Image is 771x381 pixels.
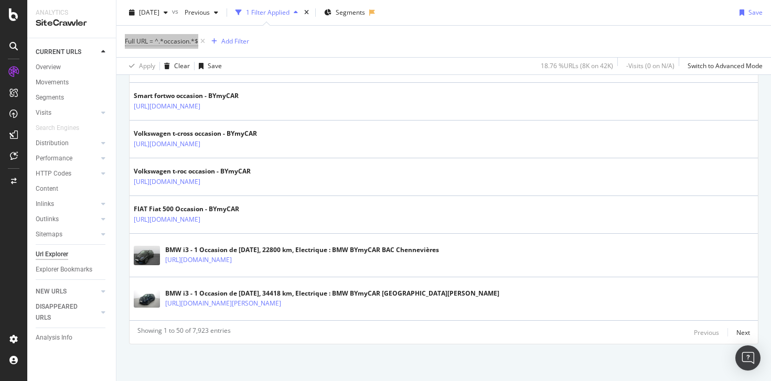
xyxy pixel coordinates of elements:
[36,17,108,29] div: SiteCrawler
[36,168,98,179] a: HTTP Codes
[36,229,62,240] div: Sitemaps
[125,4,172,21] button: [DATE]
[174,61,190,70] div: Clear
[36,199,54,210] div: Inlinks
[36,229,98,240] a: Sitemaps
[125,37,148,46] span: Full URL
[165,245,439,255] div: BMW i3 - 1 Occasion de [DATE], 22800 km, Electrique : BMW BYmyCAR BAC Chennevières
[172,7,180,16] span: vs
[36,153,72,164] div: Performance
[36,264,92,275] div: Explorer Bookmarks
[36,107,98,118] a: Visits
[36,107,51,118] div: Visits
[36,138,98,149] a: Distribution
[134,167,251,176] div: Volkswagen t-roc occasion - BYmyCAR
[694,326,719,339] button: Previous
[195,58,222,74] button: Save
[36,249,68,260] div: Url Explorer
[36,77,109,88] a: Movements
[683,58,763,74] button: Switch to Advanced Mode
[149,37,153,46] span: =
[207,35,249,48] button: Add Filter
[36,123,90,134] a: Search Engines
[134,101,200,112] a: [URL][DOMAIN_NAME]
[134,129,257,138] div: Volkswagen t-cross occasion - BYmyCAR
[134,177,200,187] a: [URL][DOMAIN_NAME]
[36,153,98,164] a: Performance
[180,4,222,21] button: Previous
[36,301,89,323] div: DISAPPEARED URLS
[320,4,369,21] button: Segments
[36,92,109,103] a: Segments
[155,34,198,49] span: ^.*occasion.*$
[36,62,61,73] div: Overview
[165,255,232,265] a: [URL][DOMAIN_NAME]
[36,183,109,194] a: Content
[541,61,613,70] div: 18.76 % URLs ( 8K on 42K )
[134,139,200,149] a: [URL][DOMAIN_NAME]
[336,8,365,17] span: Segments
[36,249,109,260] a: Url Explorer
[134,214,200,225] a: [URL][DOMAIN_NAME]
[139,8,159,17] span: 2025 Sep. 9th
[36,77,69,88] div: Movements
[160,58,190,74] button: Clear
[139,61,155,70] div: Apply
[36,286,67,297] div: NEW URLS
[36,264,109,275] a: Explorer Bookmarks
[134,204,239,214] div: FIAT Fiat 500 Occasion - BYmyCAR
[137,326,231,339] div: Showing 1 to 50 of 7,923 entries
[36,332,72,343] div: Analysis Info
[36,286,98,297] a: NEW URLS
[165,289,499,298] div: BMW i3 - 1 Occasion de [DATE], 34418 km, Electrique : BMW BYmyCAR [GEOGRAPHIC_DATA][PERSON_NAME]
[36,183,58,194] div: Content
[36,8,108,17] div: Analytics
[302,7,311,18] div: times
[626,61,674,70] div: - Visits ( 0 on N/A )
[36,199,98,210] a: Inlinks
[36,123,79,134] div: Search Engines
[134,246,160,266] img: main image
[36,332,109,343] a: Analysis Info
[688,61,763,70] div: Switch to Advanced Mode
[736,326,750,339] button: Next
[165,298,281,309] a: [URL][DOMAIN_NAME][PERSON_NAME]
[735,345,761,371] div: Open Intercom Messenger
[231,4,302,21] button: 1 Filter Applied
[208,61,222,70] div: Save
[134,91,239,101] div: Smart fortwo occasion - BYmyCAR
[735,4,763,21] button: Save
[748,8,763,17] div: Save
[246,8,290,17] div: 1 Filter Applied
[134,290,160,308] img: main image
[36,62,109,73] a: Overview
[36,214,98,225] a: Outlinks
[36,47,81,58] div: CURRENT URLS
[180,8,210,17] span: Previous
[36,168,71,179] div: HTTP Codes
[36,92,64,103] div: Segments
[36,214,59,225] div: Outlinks
[736,328,750,337] div: Next
[36,138,69,149] div: Distribution
[36,301,98,323] a: DISAPPEARED URLS
[221,37,249,46] div: Add Filter
[125,58,155,74] button: Apply
[694,328,719,337] div: Previous
[36,47,98,58] a: CURRENT URLS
